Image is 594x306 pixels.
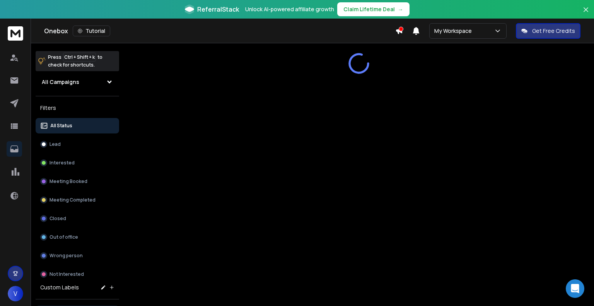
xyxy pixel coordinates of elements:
[50,123,72,129] p: All Status
[63,53,96,62] span: Ctrl + Shift + k
[73,26,110,36] button: Tutorial
[532,27,575,35] p: Get Free Credits
[36,248,119,263] button: Wrong person
[434,27,475,35] p: My Workspace
[566,279,584,298] div: Open Intercom Messenger
[40,284,79,291] h3: Custom Labels
[581,5,591,23] button: Close banner
[49,215,66,222] p: Closed
[8,286,23,301] button: V
[36,137,119,152] button: Lead
[44,26,395,36] div: Onebox
[36,118,119,133] button: All Status
[49,178,87,185] p: Meeting Booked
[36,267,119,282] button: Not Interested
[36,103,119,113] h3: Filters
[49,160,75,166] p: Interested
[49,141,61,147] p: Lead
[36,155,119,171] button: Interested
[42,78,79,86] h1: All Campaigns
[49,271,84,277] p: Not Interested
[49,197,96,203] p: Meeting Completed
[36,211,119,226] button: Closed
[36,174,119,189] button: Meeting Booked
[245,5,334,13] p: Unlock AI-powered affiliate growth
[398,5,403,13] span: →
[197,5,239,14] span: ReferralStack
[337,2,410,16] button: Claim Lifetime Deal→
[516,23,580,39] button: Get Free Credits
[36,74,119,90] button: All Campaigns
[36,229,119,245] button: Out of office
[49,234,78,240] p: Out of office
[49,253,83,259] p: Wrong person
[36,192,119,208] button: Meeting Completed
[48,53,102,69] p: Press to check for shortcuts.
